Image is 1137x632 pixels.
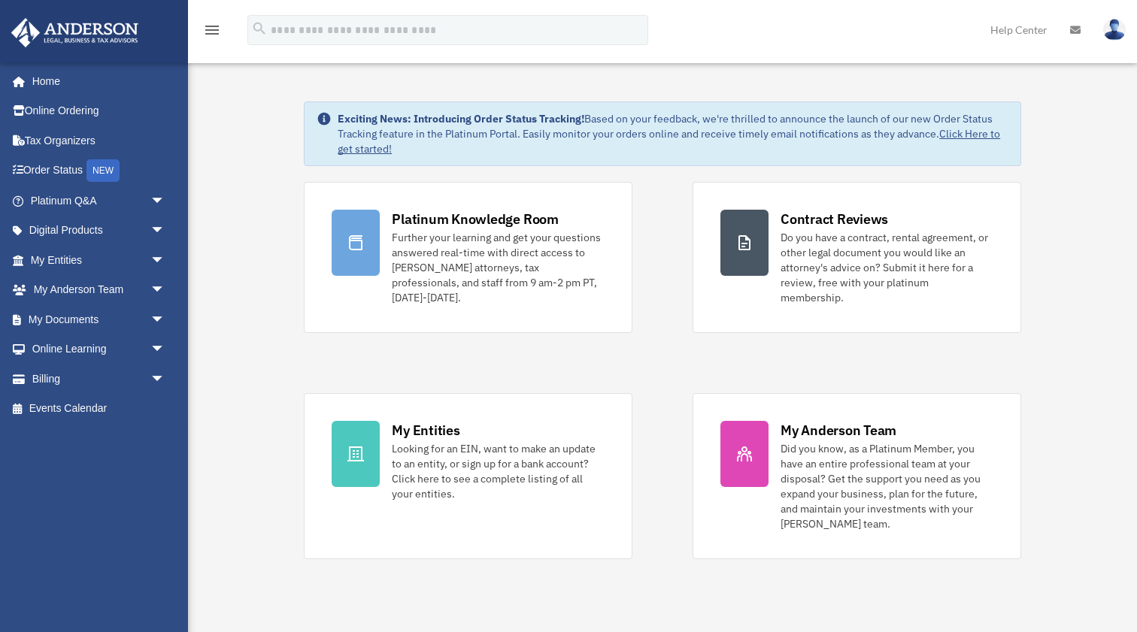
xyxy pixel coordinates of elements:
[150,364,180,395] span: arrow_drop_down
[11,364,188,394] a: Billingarrow_drop_down
[150,186,180,216] span: arrow_drop_down
[392,210,559,228] div: Platinum Knowledge Room
[11,334,188,364] a: Online Learningarrow_drop_down
[781,421,896,440] div: My Anderson Team
[150,304,180,335] span: arrow_drop_down
[11,304,188,334] a: My Documentsarrow_drop_down
[11,216,188,246] a: Digital Productsarrow_drop_down
[338,111,1008,156] div: Based on your feedback, we're thrilled to announce the launch of our new Order Status Tracking fe...
[150,275,180,306] span: arrow_drop_down
[781,210,888,228] div: Contract Reviews
[86,159,120,182] div: NEW
[203,26,221,39] a: menu
[304,182,632,333] a: Platinum Knowledge Room Further your learning and get your questions answered real-time with dire...
[150,245,180,276] span: arrow_drop_down
[11,275,188,305] a: My Anderson Teamarrow_drop_down
[11,156,188,186] a: Order StatusNEW
[338,112,584,125] strong: Exciting News: Introducing Order Status Tracking!
[150,334,180,365] span: arrow_drop_down
[693,393,1021,559] a: My Anderson Team Did you know, as a Platinum Member, you have an entire professional team at your...
[11,125,188,156] a: Tax Organizers
[11,186,188,216] a: Platinum Q&Aarrow_drop_down
[693,182,1021,333] a: Contract Reviews Do you have a contract, rental agreement, or other legal document you would like...
[203,21,221,39] i: menu
[392,441,605,501] div: Looking for an EIN, want to make an update to an entity, or sign up for a bank account? Click her...
[11,394,188,424] a: Events Calendar
[781,230,993,305] div: Do you have a contract, rental agreement, or other legal document you would like an attorney's ad...
[150,216,180,246] span: arrow_drop_down
[7,18,143,47] img: Anderson Advisors Platinum Portal
[338,127,1000,156] a: Click Here to get started!
[392,421,459,440] div: My Entities
[11,66,180,96] a: Home
[11,245,188,275] a: My Entitiesarrow_drop_down
[781,441,993,531] div: Did you know, as a Platinum Member, you have an entire professional team at your disposal? Get th...
[251,20,268,37] i: search
[392,230,605,305] div: Further your learning and get your questions answered real-time with direct access to [PERSON_NAM...
[11,96,188,126] a: Online Ordering
[1103,19,1126,41] img: User Pic
[304,393,632,559] a: My Entities Looking for an EIN, want to make an update to an entity, or sign up for a bank accoun...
